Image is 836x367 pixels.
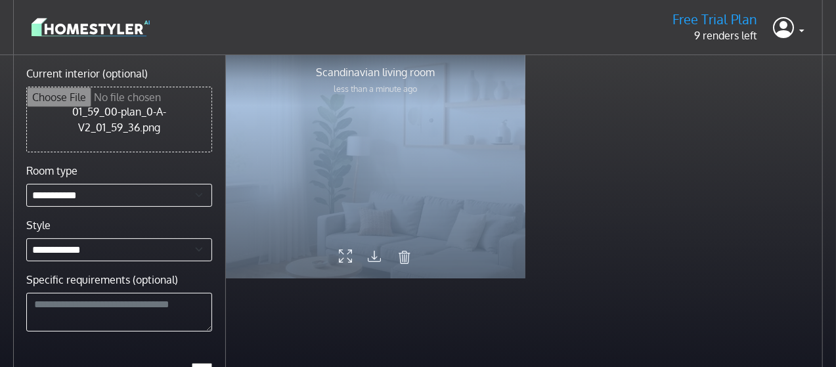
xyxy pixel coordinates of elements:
[26,163,77,179] label: Room type
[26,66,148,81] label: Current interior (optional)
[26,217,51,233] label: Style
[316,64,435,80] p: Scandinavian living room
[672,28,757,43] p: 9 renders left
[32,16,150,39] img: logo-3de290ba35641baa71223ecac5eacb59cb85b4c7fdf211dc9aaecaaee71ea2f8.svg
[672,11,757,28] h5: Free Trial Plan
[316,83,435,95] p: less than a minute ago
[26,272,178,288] label: Specific requirements (optional)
